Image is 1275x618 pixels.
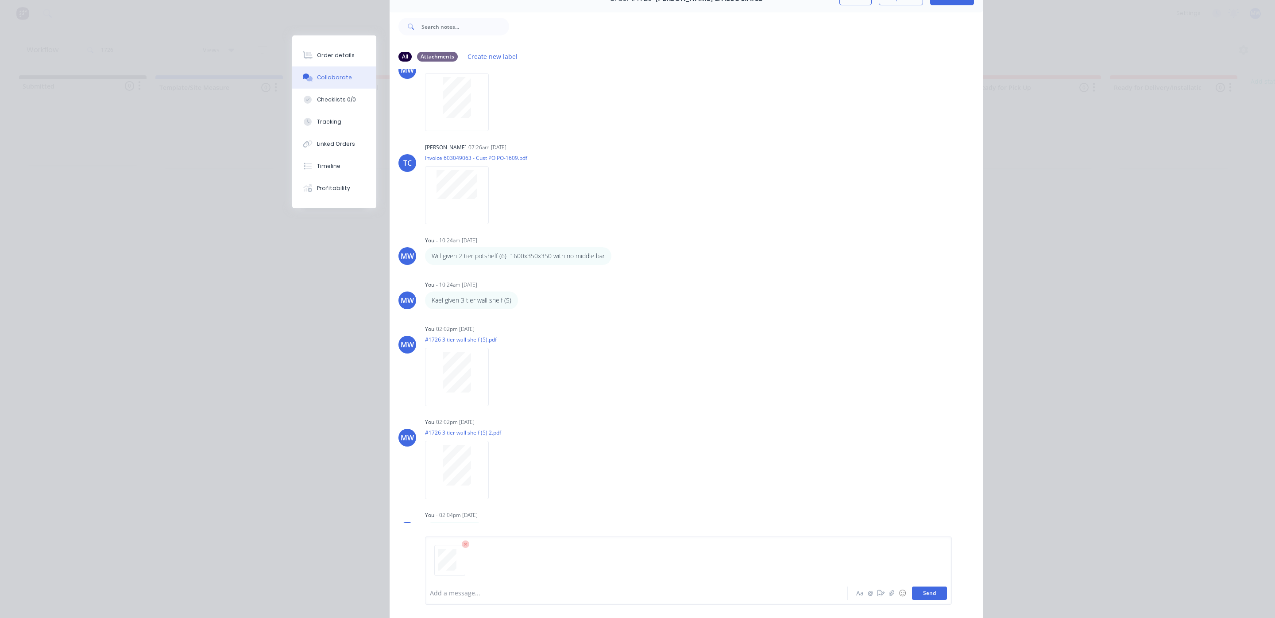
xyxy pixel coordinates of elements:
button: @ [865,588,876,599]
div: - 10:24am [DATE] [436,237,477,245]
div: Profitability [317,184,350,192]
div: MW [401,251,414,261]
button: Checklists 0/0 [292,89,376,111]
div: 02:02pm [DATE] [436,418,475,426]
div: 07:26am [DATE] [468,144,506,152]
div: You [425,418,434,426]
input: Search notes... [421,18,509,35]
div: Collaborate [317,74,352,82]
div: [PERSON_NAME] [425,144,467,152]
p: #1726 3 tier wall shelf (5).pdf [425,336,498,343]
div: All [398,52,412,62]
div: MW [401,432,414,443]
p: #1726 3 tier wall shelf (5) 2.pdf [425,429,501,436]
div: You [425,511,434,519]
div: MW [401,295,414,306]
button: Order details [292,44,376,66]
button: Aa [854,588,865,599]
div: - 02:04pm [DATE] [436,511,478,519]
div: Attachments [417,52,458,62]
div: Timeline [317,162,340,170]
div: You [425,281,434,289]
div: MW [401,339,414,350]
div: Checklists 0/0 [317,96,356,104]
div: Order details [317,51,355,59]
p: Kael given 3 tier wall shelf (5) [432,296,511,305]
div: You [425,325,434,333]
button: Linked Orders [292,133,376,155]
button: Timeline [292,155,376,177]
div: Linked Orders [317,140,355,148]
button: Create new label [463,51,522,62]
button: Tracking [292,111,376,133]
div: - 10:24am [DATE] [436,281,477,289]
button: Collaborate [292,66,376,89]
div: 02:02pm [DATE] [436,325,475,333]
div: TC [403,158,412,168]
p: Invoice 603049063 - Cust PO PO-1609.pdf [425,154,527,162]
div: You [425,237,434,245]
div: MW [401,65,414,75]
button: Profitability [292,177,376,199]
div: Tracking [317,118,341,126]
button: Send [912,587,947,600]
p: Will given 2 tier potshelf (6) 1600x350x350 with no middle bar [432,252,605,260]
button: ☺ [897,588,908,599]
